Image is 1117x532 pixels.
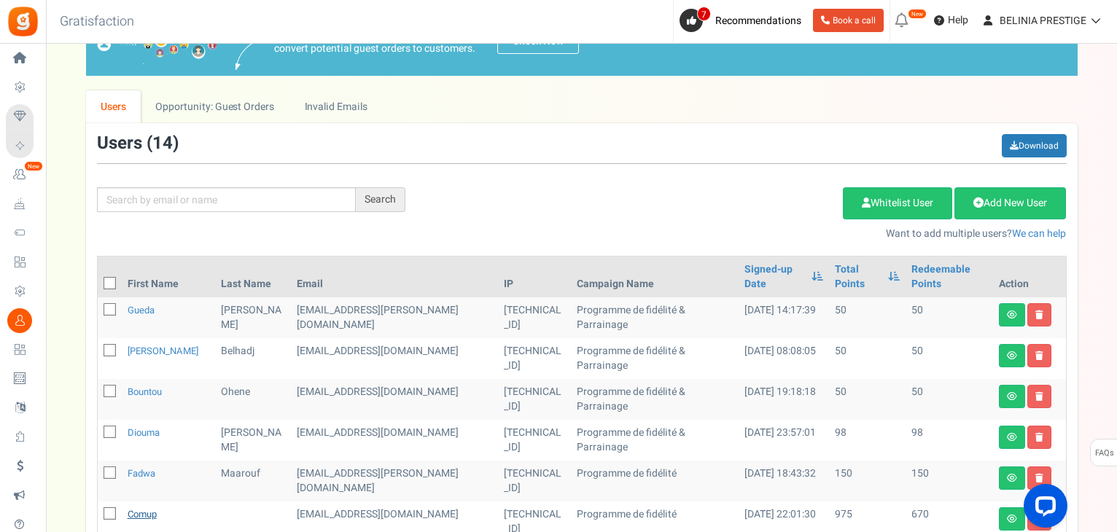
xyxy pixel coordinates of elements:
a: Users [86,90,141,123]
td: customer [291,379,498,420]
td: 50 [906,379,992,420]
th: Last Name [215,257,292,297]
i: View details [1007,392,1017,401]
th: Email [291,257,498,297]
i: Delete user [1035,310,1043,319]
h3: Gratisfaction [44,7,150,36]
td: 50 [829,297,906,338]
td: [DATE] 18:43:32 [739,461,829,501]
td: [DATE] 14:17:39 [739,297,829,338]
a: Signed-up Date [744,262,804,292]
span: FAQs [1094,439,1114,467]
a: New [6,163,39,187]
td: customer [291,297,498,338]
td: 50 [829,379,906,420]
td: [TECHNICAL_ID] [498,297,571,338]
i: View details [1007,515,1017,523]
span: Recommendations [715,13,801,28]
em: New [908,9,927,19]
a: Whitelist User [843,187,952,219]
td: customer [291,420,498,461]
img: Gratisfaction [7,5,39,38]
td: [TECHNICAL_ID] [498,420,571,461]
i: Delete user [1035,474,1043,482]
a: Help [928,9,974,32]
th: Campaign Name [571,257,739,297]
p: Want to add multiple users? [427,227,1067,241]
td: [DATE] 19:18:18 [739,379,829,420]
a: Add New User [954,187,1066,219]
td: Belhadj [215,338,292,379]
i: Delete user [1035,392,1043,401]
td: Programme de fidélité & Parrainage [571,420,739,461]
span: 14 [152,130,173,156]
a: [PERSON_NAME] [128,344,198,358]
span: Help [944,13,968,28]
div: Search [356,187,405,212]
a: × [1050,28,1063,46]
input: Search by email or name [97,187,356,212]
em: New [24,161,43,171]
td: Programme de fidélité [571,461,739,501]
a: Diouma [128,426,160,439]
td: [DATE] 23:57:01 [739,420,829,461]
a: We can help [1012,226,1066,241]
td: 98 [906,420,992,461]
i: View details [1007,351,1017,360]
a: comup [128,507,157,521]
a: Bountou [128,385,162,399]
span: BELINIA PRESTIGE [1000,13,1086,28]
td: [DATE] 08:08:05 [739,338,829,379]
a: Invalid Emails [289,90,382,123]
th: First Name [122,257,215,297]
td: Programme de fidélité & Parrainage [571,297,739,338]
td: 50 [906,297,992,338]
a: Redeemable Points [911,262,986,292]
td: [PERSON_NAME] [215,420,292,461]
i: Delete user [1035,351,1043,360]
td: Programme de fidélité & Parrainage [571,338,739,379]
img: images [236,39,263,70]
a: Total Points [835,262,881,292]
td: 50 [829,338,906,379]
td: 150 [906,461,992,501]
td: customer [291,461,498,501]
td: [TECHNICAL_ID] [498,461,571,501]
a: Download [1002,134,1067,157]
i: View details [1007,310,1017,319]
td: Ohene [215,379,292,420]
td: Programme de fidélité & Parrainage [571,379,739,420]
a: Fadwa [128,466,155,480]
a: Book a call [813,9,884,32]
td: 98 [829,420,906,461]
span: 7 [697,7,711,21]
i: View details [1007,474,1017,482]
a: 7 Recommendations [680,9,807,32]
td: 150 [829,461,906,501]
td: [TECHNICAL_ID] [498,338,571,379]
h3: Users ( ) [97,134,179,153]
a: Gueda [128,303,155,317]
td: [PERSON_NAME] [215,297,292,338]
td: [TECHNICAL_ID] [498,379,571,420]
th: IP [498,257,571,297]
a: Opportunity: Guest Orders [141,90,289,123]
th: Action [993,257,1066,297]
td: 50 [906,338,992,379]
td: customer [291,338,498,379]
td: Maarouf [215,461,292,501]
i: View details [1007,433,1017,442]
i: Delete user [1035,433,1043,442]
